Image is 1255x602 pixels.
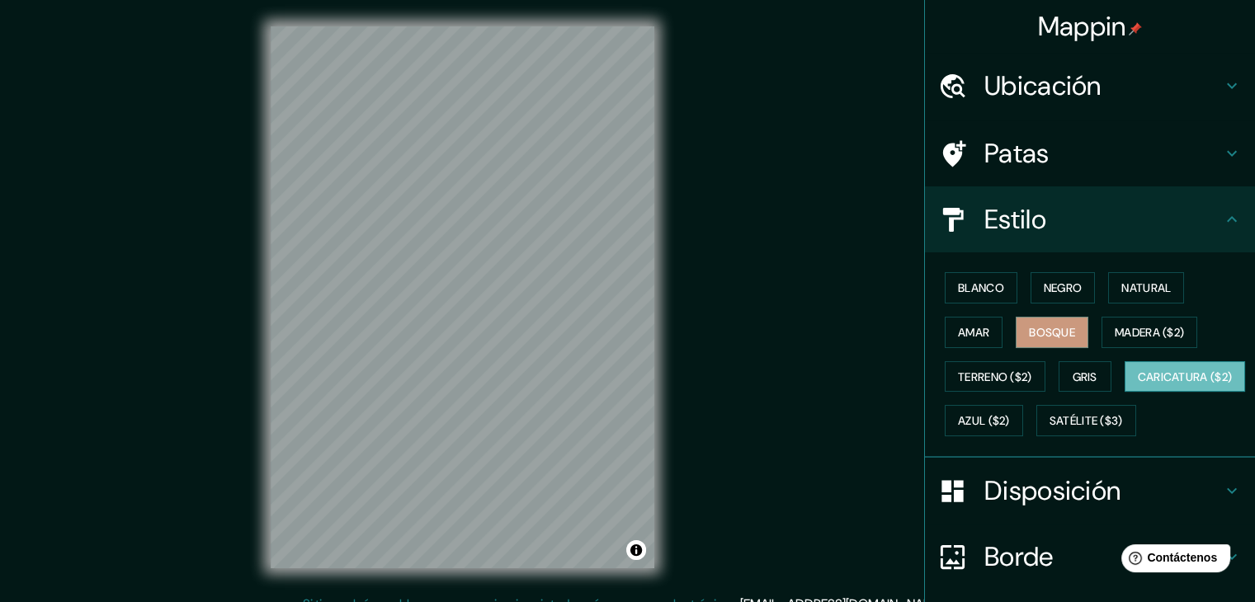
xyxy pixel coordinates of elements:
[1036,405,1136,436] button: Satélite ($3)
[1138,369,1233,384] font: Caricatura ($2)
[945,405,1023,436] button: Azul ($2)
[1115,325,1184,340] font: Madera ($2)
[1125,361,1246,393] button: Caricatura ($2)
[984,473,1121,508] font: Disposición
[958,414,1010,429] font: Azul ($2)
[1073,369,1097,384] font: Gris
[1059,361,1111,393] button: Gris
[958,325,989,340] font: Amar
[626,540,646,560] button: Activar o desactivar atribución
[1029,325,1075,340] font: Bosque
[1016,317,1088,348] button: Bosque
[945,317,1003,348] button: Amar
[925,120,1255,186] div: Patas
[925,186,1255,252] div: Estilo
[1044,280,1083,295] font: Negro
[984,202,1046,237] font: Estilo
[1108,272,1184,303] button: Natural
[271,26,654,568] canvas: Mapa
[945,361,1045,393] button: Terreno ($2)
[984,539,1054,574] font: Borde
[925,458,1255,524] div: Disposición
[1129,22,1142,35] img: pin-icon.png
[984,68,1102,103] font: Ubicación
[958,369,1032,384] font: Terreno ($2)
[1108,538,1237,584] iframe: Lanzador de widgets de ayuda
[1050,414,1123,429] font: Satélite ($3)
[925,53,1255,119] div: Ubicación
[925,524,1255,590] div: Borde
[984,136,1050,171] font: Patas
[945,272,1017,303] button: Blanco
[1031,272,1096,303] button: Negro
[1038,9,1126,44] font: Mappin
[1102,317,1197,348] button: Madera ($2)
[958,280,1004,295] font: Blanco
[1121,280,1171,295] font: Natural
